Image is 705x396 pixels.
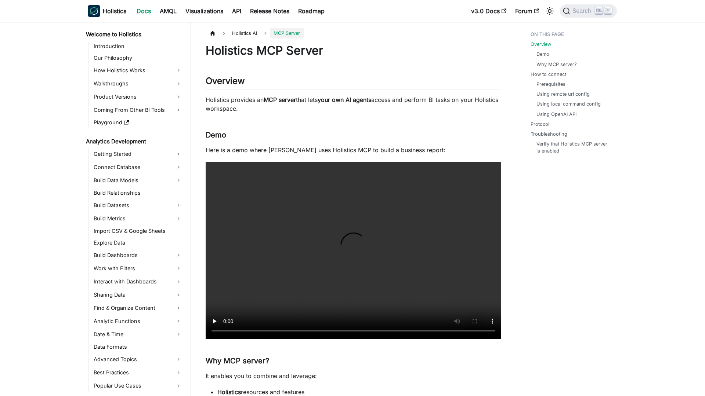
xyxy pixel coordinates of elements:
a: Analytic Functions [91,315,184,327]
a: Build Data Models [91,175,184,186]
h1: Holistics MCP Server [206,43,501,58]
a: Build Relationships [91,188,184,198]
a: Work with Filters [91,263,184,274]
a: Walkthroughs [91,78,184,89]
a: Data Formats [91,342,184,352]
img: Holistics [88,5,100,17]
a: Build Dashboards [91,249,184,261]
a: Getting Started [91,148,184,160]
a: Connect Database [91,161,184,173]
a: Overview [531,41,551,48]
a: Home page [206,28,220,38]
strong: Holistics [217,388,241,396]
a: Troubleshooting [531,131,567,137]
a: Docs [132,5,155,17]
nav: Docs sidebar [81,22,191,396]
a: Coming From Other BI Tools [91,104,184,116]
p: Holistics provides an that lets access and perform BI tasks on your Holistics workspace. [206,95,501,113]
a: Build Metrics [91,213,184,224]
a: Explore Data [91,238,184,248]
a: How to connect [531,71,566,78]
span: Holistics AI [228,28,261,38]
a: Playground [91,117,184,128]
kbd: K [604,7,612,14]
a: Product Versions [91,91,184,103]
a: Forum [511,5,543,17]
a: Welcome to Holistics [84,29,184,40]
b: Holistics [103,7,126,15]
h3: Demo [206,131,501,140]
p: It enables you to combine and leverage: [206,371,501,380]
button: Search (Ctrl+K) [560,4,617,18]
a: Advanced Topics [91,353,184,365]
span: MCP Server [270,28,304,38]
strong: MCP server [264,96,296,103]
a: Why MCP server? [536,61,577,68]
a: Sharing Data [91,289,184,301]
strong: your own AI agents [318,96,371,103]
a: API [228,5,246,17]
a: Release Notes [246,5,294,17]
span: Search [570,8,596,14]
a: Visualizations [181,5,228,17]
a: AMQL [155,5,181,17]
a: Interact with Dashboards [91,276,184,287]
h2: Overview [206,76,501,89]
a: Demo [536,51,549,58]
a: Our Philosophy [91,53,184,63]
a: Popular Use Cases [91,380,184,392]
button: Switch between dark and light mode (currently light mode) [544,5,556,17]
a: Verify that Holistics MCP server is enabled [536,140,610,154]
a: Best Practices [91,367,184,378]
a: Using remote url config [536,91,590,98]
a: Roadmap [294,5,329,17]
p: Here is a demo where [PERSON_NAME] uses Holistics MCP to build a business report: [206,146,501,154]
nav: Breadcrumbs [206,28,501,38]
a: Using OpenAI API [536,111,576,118]
a: Protocol [531,121,549,128]
a: HolisticsHolistics [88,5,126,17]
a: Build Datasets [91,199,184,211]
a: Import CSV & Google Sheets [91,226,184,236]
h3: Why MCP server? [206,356,501,366]
a: How Holistics Works [91,65,184,76]
a: v3.0 Docs [467,5,511,17]
a: Find & Organize Content [91,302,184,314]
a: Using local command config [536,100,601,107]
video: Your browser does not support embedding video, but you can . [206,162,501,339]
a: Date & Time [91,329,184,340]
a: Analytics Development [84,136,184,147]
a: Prerequisites [536,81,565,88]
a: Introduction [91,41,184,51]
